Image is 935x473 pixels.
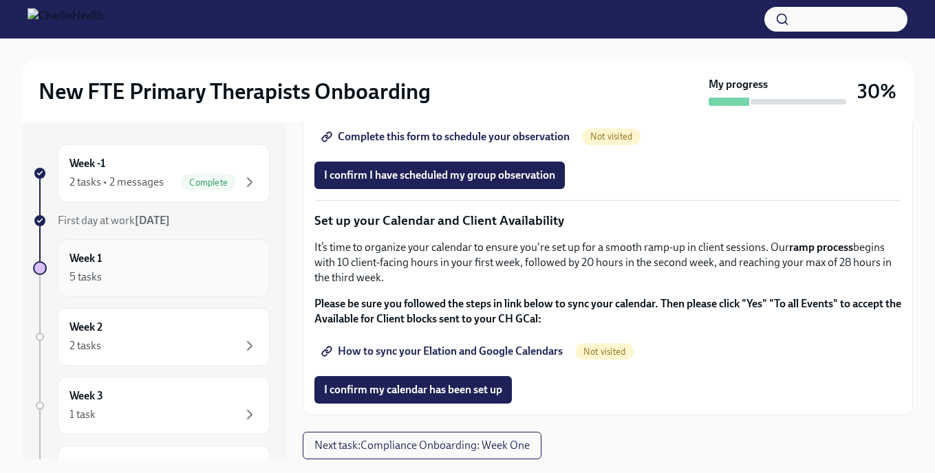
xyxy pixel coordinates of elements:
[314,297,901,325] strong: Please be sure you followed the steps in link below to sync your calendar. Then please click "Yes...
[857,79,896,104] h3: 30%
[582,131,641,142] span: Not visited
[324,383,502,397] span: I confirm my calendar has been set up
[33,308,270,366] a: Week 22 tasks
[314,162,565,189] button: I confirm I have scheduled my group observation
[69,175,164,190] div: 2 tasks • 2 messages
[69,338,101,353] div: 2 tasks
[33,144,270,202] a: Week -12 tasks • 2 messagesComplete
[135,214,170,227] strong: [DATE]
[314,439,530,452] span: Next task : Compliance Onboarding: Week One
[69,251,102,266] h6: Week 1
[324,130,570,144] span: Complete this form to schedule your observation
[69,156,105,171] h6: Week -1
[575,346,634,357] span: Not visited
[69,407,96,422] div: 1 task
[33,213,270,228] a: First day at work[DATE]
[314,123,579,151] a: Complete this form to schedule your observation
[33,239,270,297] a: Week 15 tasks
[314,338,572,365] a: How to sync your Elation and Google Calendars
[69,388,103,404] h6: Week 3
[181,177,236,188] span: Complete
[58,214,170,227] span: First day at work
[314,212,901,230] p: Set up your Calendar and Client Availability
[69,269,102,285] div: 5 tasks
[303,432,541,459] button: Next task:Compliance Onboarding: Week One
[314,240,901,285] p: It’s time to organize your calendar to ensure you're set up for a smooth ramp-up in client sessio...
[324,344,563,358] span: How to sync your Elation and Google Calendars
[789,241,853,254] strong: ramp process
[69,320,103,335] h6: Week 2
[69,457,103,472] h6: Week 4
[709,77,768,92] strong: My progress
[314,376,512,404] button: I confirm my calendar has been set up
[324,168,555,182] span: I confirm I have scheduled my group observation
[39,78,431,105] h2: New FTE Primary Therapists Onboarding
[28,8,104,30] img: CharlieHealth
[33,377,270,434] a: Week 31 task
